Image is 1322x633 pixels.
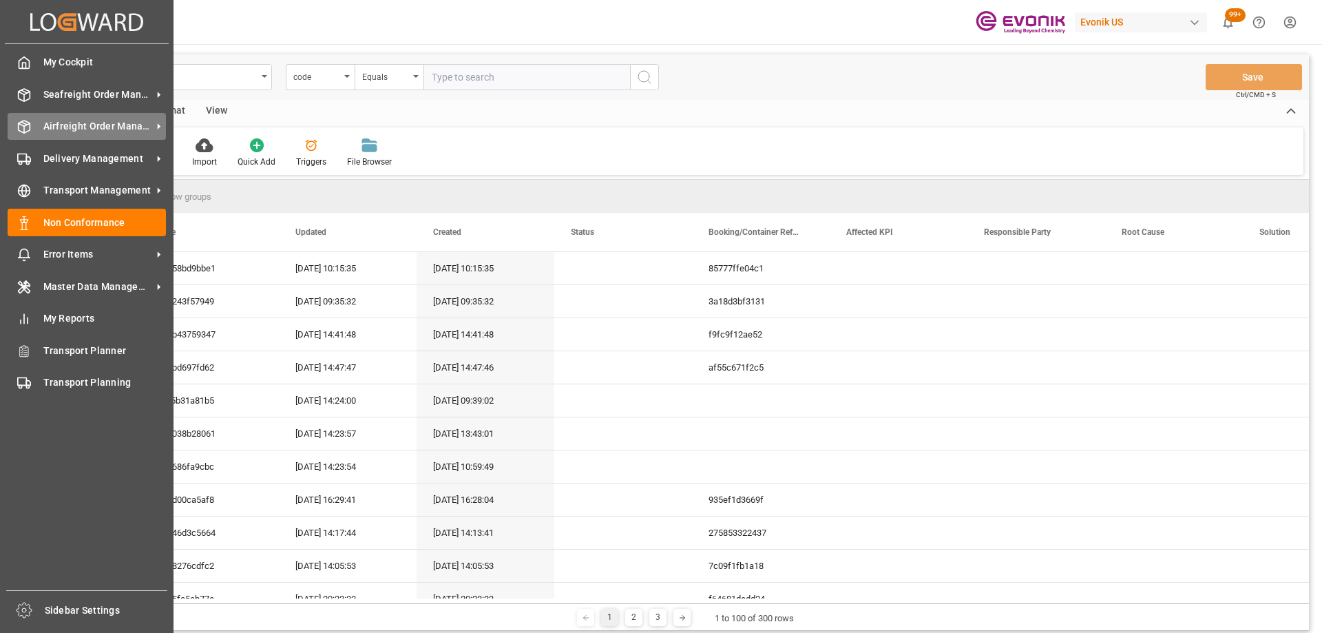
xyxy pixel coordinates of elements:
[43,375,167,390] span: Transport Planning
[417,583,554,615] div: [DATE] 20:23:33
[8,369,166,396] a: Transport Planning
[43,119,152,134] span: Airfreight Order Management
[1244,7,1274,38] button: Help Center
[1225,8,1246,22] span: 99+
[692,318,830,351] div: f9fc9f12ae52
[417,484,554,516] div: [DATE] 16:28:04
[423,64,630,90] input: Type to search
[1122,227,1164,237] span: Root Cause
[1075,12,1207,32] div: Evonik US
[8,49,166,76] a: My Cockpit
[571,227,594,237] span: Status
[279,384,417,417] div: [DATE] 14:24:00
[1236,90,1276,100] span: Ctrl/CMD + S
[141,550,279,582] div: 2458276cdfc2
[279,417,417,450] div: [DATE] 14:23:57
[630,64,659,90] button: search button
[279,285,417,318] div: [DATE] 09:35:32
[279,583,417,615] div: [DATE] 20:23:33
[433,227,461,237] span: Created
[238,156,275,168] div: Quick Add
[692,252,830,284] div: 85777ffe04c1
[279,252,417,284] div: [DATE] 10:15:35
[43,152,152,166] span: Delivery Management
[141,517,279,549] div: 71546d3c5664
[279,517,417,549] div: [DATE] 14:17:44
[709,227,801,237] span: Booking/Container Reference
[692,517,830,549] div: 275853322437
[279,550,417,582] div: [DATE] 14:05:53
[417,517,554,549] div: [DATE] 14:13:41
[141,252,279,284] div: 39658bd9bbe1
[692,484,830,516] div: 935ef1d3669f
[141,351,279,384] div: 56cbd697fd62
[1075,9,1213,35] button: Evonik US
[692,583,830,615] div: f64681dedd24
[347,156,392,168] div: File Browser
[1206,64,1302,90] button: Save
[286,64,355,90] button: open menu
[417,285,554,318] div: [DATE] 09:35:32
[692,351,830,384] div: af55c671f2c5
[279,484,417,516] div: [DATE] 16:29:41
[43,280,152,294] span: Master Data Management
[355,64,423,90] button: open menu
[279,351,417,384] div: [DATE] 14:47:47
[692,550,830,582] div: 7c09f1fb1a18
[43,216,167,230] span: Non Conformance
[279,318,417,351] div: [DATE] 14:41:48
[601,609,618,626] div: 1
[141,285,279,318] div: b34243f57949
[296,156,326,168] div: Triggers
[976,10,1065,34] img: Evonik-brand-mark-Deep-Purple-RGB.jpeg_1700498283.jpeg
[8,209,166,236] a: Non Conformance
[141,450,279,483] div: 9b2686fa9cbc
[45,603,168,618] span: Sidebar Settings
[8,337,166,364] a: Transport Planner
[417,417,554,450] div: [DATE] 13:43:01
[417,252,554,284] div: [DATE] 10:15:35
[295,227,326,237] span: Updated
[196,100,238,123] div: View
[649,609,667,626] div: 3
[1213,7,1244,38] button: show 100 new notifications
[141,417,279,450] div: 85a038b28061
[692,285,830,318] div: 3a18d3bf3131
[417,550,554,582] div: [DATE] 14:05:53
[43,87,152,102] span: Seafreight Order Management
[279,450,417,483] div: [DATE] 14:23:54
[1259,227,1290,237] span: Solution
[43,247,152,262] span: Error Items
[141,384,279,417] div: f6b5b31a81b5
[192,156,217,168] div: Import
[417,384,554,417] div: [DATE] 09:39:02
[846,227,893,237] span: Affected KPI
[417,318,554,351] div: [DATE] 14:41:48
[362,68,409,83] div: Equals
[141,583,279,615] div: e785fa5eb77a
[43,344,167,358] span: Transport Planner
[141,318,279,351] div: 9a5b43759347
[715,612,794,625] div: 1 to 100 of 300 rows
[625,609,642,626] div: 2
[984,227,1051,237] span: Responsible Party
[417,450,554,483] div: [DATE] 10:59:49
[43,55,167,70] span: My Cockpit
[417,351,554,384] div: [DATE] 14:47:46
[8,305,166,332] a: My Reports
[141,484,279,516] div: 458d00ca5af8
[43,183,152,198] span: Transport Management
[293,68,340,83] div: code
[43,311,167,326] span: My Reports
